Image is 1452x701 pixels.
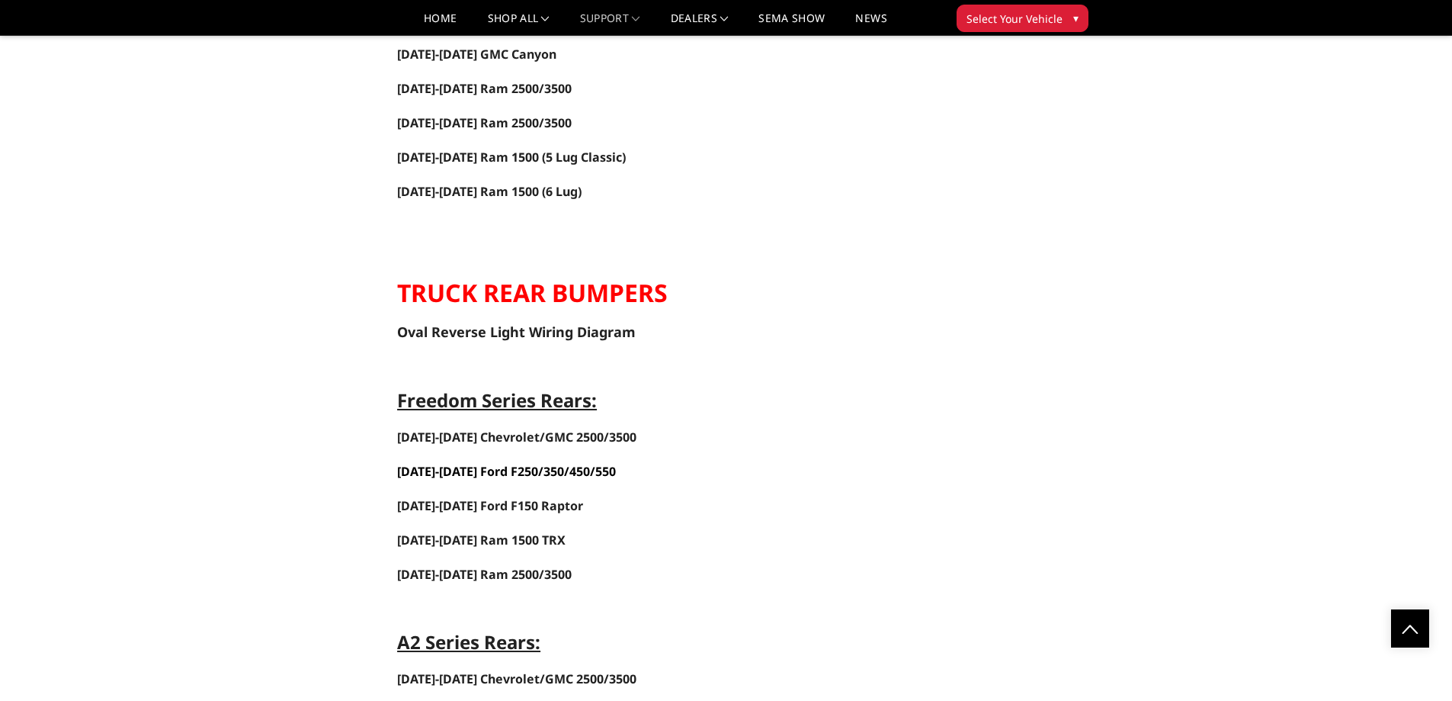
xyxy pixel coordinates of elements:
[397,387,597,413] strong: Freedom Series Rears:
[855,13,886,35] a: News
[397,323,636,341] span: Oval Reverse Light Wiring Diagram
[397,46,556,63] a: [DATE]-[DATE] GMC Canyon
[397,568,572,582] a: [DATE]-[DATE] Ram 2500/3500
[397,429,636,445] span: [DATE]-[DATE] Chevrolet/GMC 2500/3500
[397,497,583,514] span: [DATE]-[DATE] Ford F150 Raptor
[397,533,566,548] a: [DATE]-[DATE] Ram 1500 TRX
[671,13,729,35] a: Dealers
[397,465,616,479] a: [DATE]-[DATE] Ford F250/350/450/550
[1391,609,1429,648] a: Click to Top
[397,670,636,687] a: [DATE]-[DATE] Chevrolet/GMC 2500/3500
[397,499,583,513] a: [DATE]-[DATE] Ford F150 Raptor
[397,276,668,309] strong: TRUCK REAR BUMPERS
[758,13,825,35] a: SEMA Show
[397,629,540,654] strong: A2 Series Rears:
[397,566,572,583] span: [DATE]-[DATE] Ram 2500/3500
[966,11,1063,27] span: Select Your Vehicle
[546,149,626,166] span: 5 Lug Classic)
[397,80,572,97] a: [DATE]-[DATE] Ram 2500/3500
[488,13,550,35] a: shop all
[397,430,636,445] a: [DATE]-[DATE] Chevrolet/GMC 2500/3500
[397,532,566,548] span: [DATE]-[DATE] Ram 1500 TRX
[424,13,457,35] a: Home
[397,114,572,131] a: [DATE]-[DATE] Ram 2500/3500
[1073,10,1079,26] span: ▾
[957,5,1088,32] button: Select Your Vehicle
[397,149,546,166] span: [DATE]-[DATE] Ram 1500 (
[397,463,616,480] span: [DATE]-[DATE] Ford F250/350/450/550
[397,150,626,165] a: [DATE]-[DATE] Ram 1500 (5 Lug Classic)
[1376,628,1452,701] iframe: Chat Widget
[580,13,640,35] a: Support
[397,183,582,200] a: [DATE]-[DATE] Ram 1500 (6 Lug)
[397,326,636,340] a: Oval Reverse Light Wiring Diagram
